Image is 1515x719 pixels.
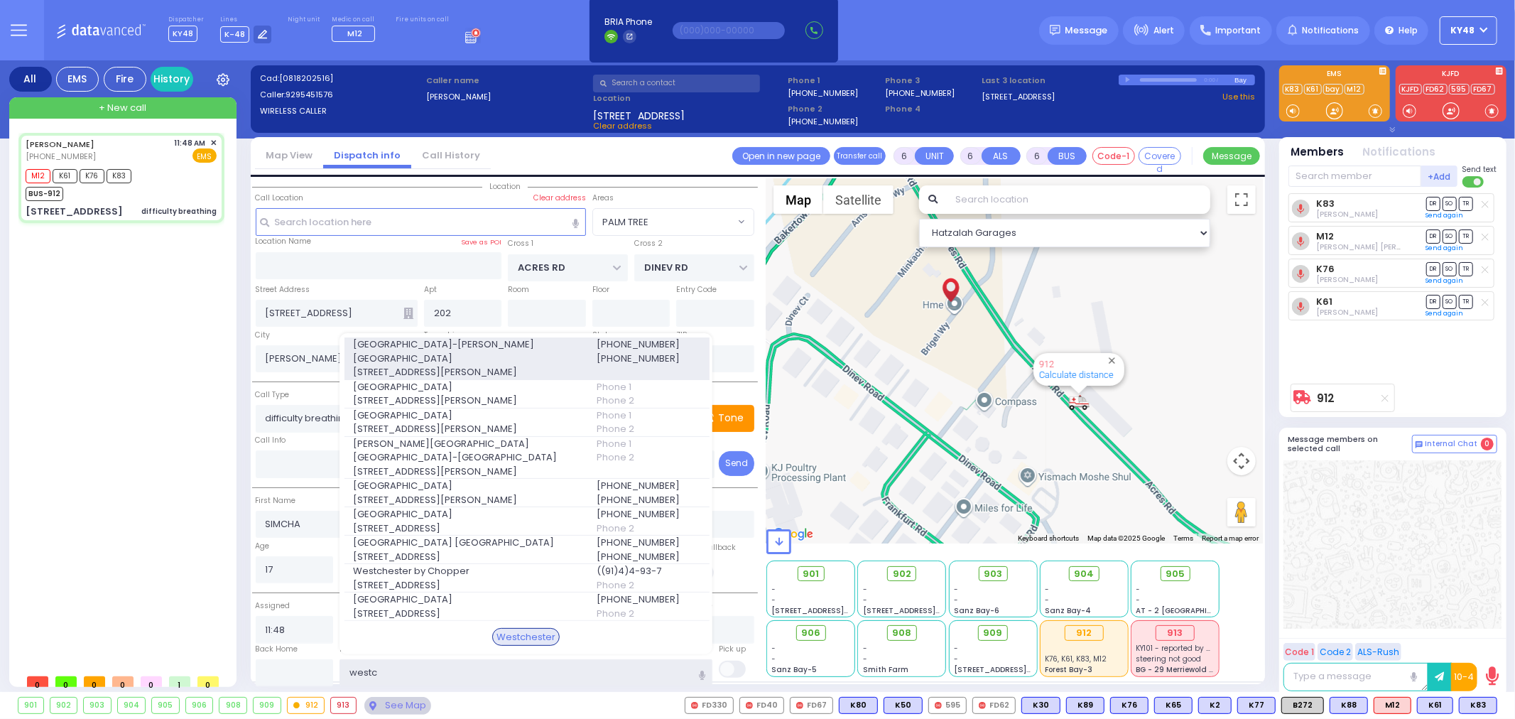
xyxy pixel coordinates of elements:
input: (000)000-00000 [673,22,785,39]
label: [PHONE_NUMBER] [788,87,858,98]
img: red-radio-icon.svg [746,702,753,709]
span: Aron Polatsek [1316,307,1378,318]
label: Medic on call [332,16,379,24]
span: - [1045,584,1049,595]
button: Drag Pegman onto the map to open Street View [1227,498,1256,526]
span: - [1136,584,1141,595]
a: FD62 [1423,84,1448,94]
img: red-radio-icon.svg [796,702,803,709]
span: 901 [803,567,819,581]
div: BLS [1198,697,1232,714]
label: EMS [1279,70,1390,80]
div: 904 [118,698,146,713]
span: 0 [1481,438,1494,450]
span: [STREET_ADDRESS][PERSON_NAME] [863,605,997,616]
label: Last 3 location [982,75,1119,87]
h5: Message members on selected call [1288,435,1412,453]
span: + New call [99,101,146,115]
span: [STREET_ADDRESS] [353,550,579,564]
span: [PHONE_NUMBER] [597,337,700,352]
label: Lines [220,16,272,24]
div: M12 [1374,697,1411,714]
a: M12 [1345,84,1364,94]
div: 901 [18,698,43,713]
span: [PHONE_NUMBER] [26,151,96,162]
span: - [863,584,867,595]
div: difficulty breathing [141,206,217,217]
a: K76 [1316,264,1335,274]
span: [STREET_ADDRESS][PERSON_NAME] [353,493,579,507]
div: 912 [288,698,325,713]
div: 902 [50,698,77,713]
span: Phone 1 [788,75,880,87]
span: Dov Guttman [1316,209,1378,220]
a: K83 [1283,84,1303,94]
label: Caller name [426,75,588,87]
img: red-radio-icon.svg [979,702,986,709]
span: Phone 1 [597,380,700,394]
div: K76 [1110,697,1149,714]
div: ALS [1374,697,1411,714]
span: Internal Chat [1426,439,1478,449]
span: Phone 2 [788,103,880,115]
button: BUS [1048,147,1087,165]
button: +Add [1421,166,1458,187]
div: K80 [839,697,878,714]
img: Logo [56,21,151,39]
span: SO [1443,229,1457,243]
span: PALM TREE [593,209,734,234]
div: SIMCHA GELB [938,269,963,311]
span: Clear address [593,120,652,131]
div: K61 [1417,697,1453,714]
a: 595 [1449,84,1470,94]
span: Other building occupants [403,308,413,319]
a: K61 [1316,296,1332,307]
a: K83 [1316,198,1335,209]
span: TR [1459,197,1473,210]
span: - [772,654,776,664]
span: KY101 - reported by KY72 [1136,643,1223,654]
span: [GEOGRAPHIC_DATA] [353,409,579,423]
span: TR [1459,295,1473,308]
span: - [1045,595,1049,605]
span: [PHONE_NUMBER] [597,507,700,521]
img: red-radio-icon.svg [935,702,942,709]
div: K77 [1237,697,1276,714]
span: KY48 [1451,24,1475,37]
div: EMS [56,67,99,92]
span: Sanz Bay-5 [772,664,818,675]
span: 908 [892,626,911,640]
label: Room [508,284,529,296]
span: 906 [801,626,820,640]
div: BLS [1237,697,1276,714]
a: [PERSON_NAME] [26,139,94,150]
input: Search member [1288,166,1421,187]
div: BLS [839,697,878,714]
span: 904 [1074,567,1094,581]
span: K-48 [220,26,249,43]
div: [STREET_ADDRESS] [26,205,123,219]
button: Transfer call [834,147,886,165]
label: Call Type [256,389,290,401]
input: Search hospital [340,659,712,686]
span: Forest Bay-3 [1045,664,1092,675]
span: [GEOGRAPHIC_DATA] [353,380,579,394]
span: [PHONE_NUMBER] [597,493,700,507]
a: Open in new page [732,147,830,165]
span: Sanz Bay-6 [954,605,999,616]
button: Show satellite imagery [823,185,894,214]
img: red-radio-icon.svg [691,702,698,709]
button: Notifications [1363,144,1436,161]
div: 913 [1156,625,1195,641]
div: 912 [1068,394,1090,411]
button: Internal Chat 0 [1412,435,1497,453]
button: Message [1203,147,1260,165]
span: 0 [112,676,134,687]
span: DR [1426,229,1440,243]
span: Phone 2 [597,450,700,465]
label: Assigned [256,600,290,612]
span: [STREET_ADDRESS][PERSON_NAME] [353,465,579,479]
span: K61 [53,169,77,183]
span: 9295451576 [286,89,333,100]
div: K88 [1330,697,1368,714]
